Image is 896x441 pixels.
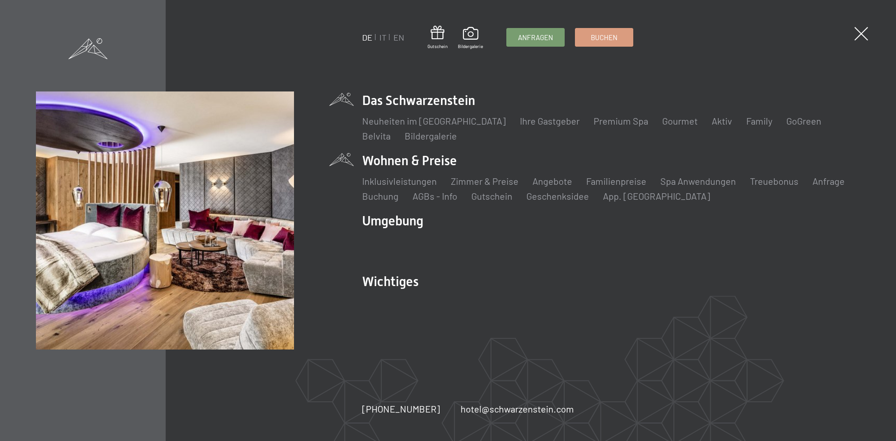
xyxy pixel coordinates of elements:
a: Inklusivleistungen [362,175,437,187]
a: Anfrage [812,175,845,187]
a: AGBs - Info [413,190,457,202]
a: Zimmer & Preise [451,175,518,187]
a: Spa Anwendungen [660,175,736,187]
a: Treuebonus [750,175,798,187]
span: Anfragen [518,33,553,42]
a: Premium Spa [594,115,648,126]
a: Angebote [532,175,572,187]
a: DE [362,32,372,42]
a: Gutschein [471,190,512,202]
a: Buchen [575,28,633,46]
a: hotel@schwarzenstein.com [461,402,574,415]
a: Familienpreise [586,175,646,187]
span: [PHONE_NUMBER] [362,403,440,414]
a: Family [746,115,772,126]
a: Bildergalerie [458,27,483,49]
a: Aktiv [712,115,732,126]
span: Buchen [591,33,617,42]
a: Geschenksidee [526,190,589,202]
a: IT [379,32,386,42]
a: EN [393,32,404,42]
a: App. [GEOGRAPHIC_DATA] [603,190,710,202]
a: [PHONE_NUMBER] [362,402,440,415]
span: Bildergalerie [458,43,483,49]
a: Bildergalerie [405,130,457,141]
a: Gutschein [427,26,448,49]
a: Anfragen [507,28,564,46]
a: GoGreen [786,115,821,126]
a: Neuheiten im [GEOGRAPHIC_DATA] [362,115,506,126]
a: Buchung [362,190,399,202]
a: Belvita [362,130,391,141]
a: Gourmet [662,115,698,126]
a: Ihre Gastgeber [520,115,580,126]
span: Gutschein [427,43,448,49]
